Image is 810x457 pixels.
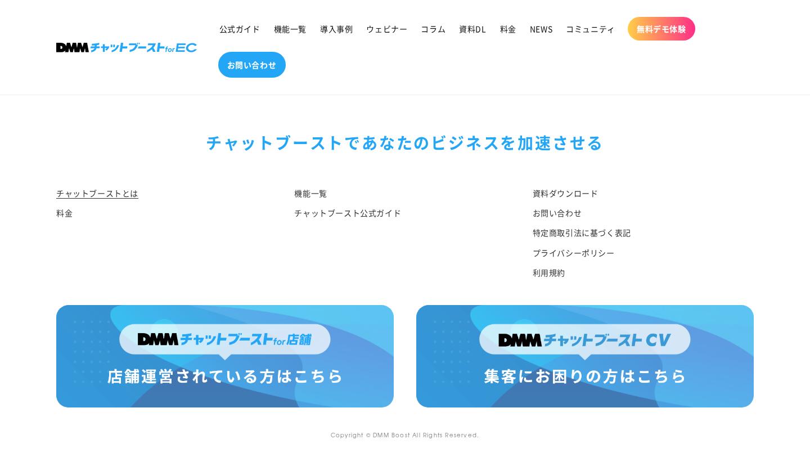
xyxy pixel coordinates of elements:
[218,52,286,78] a: お問い合わせ
[533,263,565,283] a: 利用規約
[493,17,523,41] a: 料金
[533,186,598,203] a: 資料ダウンロード
[227,60,277,70] span: お問い合わせ
[559,17,622,41] a: コミュニティ
[533,203,582,223] a: お問い合わせ
[566,24,615,34] span: コミュニティ
[637,24,686,34] span: 無料デモ体験
[331,431,479,439] small: Copyright © DMM Boost All Rights Reserved.
[213,17,267,41] a: 公式ガイド
[533,223,631,243] a: 特定商取引法に基づく表記
[452,17,493,41] a: 資料DL
[274,24,307,34] span: 機能一覧
[421,24,445,34] span: コラム
[219,24,260,34] span: 公式ガイド
[533,243,615,263] a: プライバシーポリシー
[56,186,138,203] a: チャットブーストとは
[416,305,754,407] img: 集客にお困りの方はこちら
[56,305,394,407] img: 店舗運営されている方はこちら
[56,43,197,52] img: 株式会社DMM Boost
[267,17,313,41] a: 機能一覧
[530,24,552,34] span: NEWS
[500,24,516,34] span: 料金
[523,17,559,41] a: NEWS
[414,17,452,41] a: コラム
[320,24,353,34] span: 導入事例
[459,24,486,34] span: 資料DL
[628,17,695,41] a: 無料デモ体験
[366,24,407,34] span: ウェビナー
[294,186,327,203] a: 機能一覧
[313,17,359,41] a: 導入事例
[56,128,754,156] div: チャットブーストで あなたのビジネスを加速させる
[56,203,73,223] a: 料金
[294,203,401,223] a: チャットブースト公式ガイド
[359,17,414,41] a: ウェビナー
